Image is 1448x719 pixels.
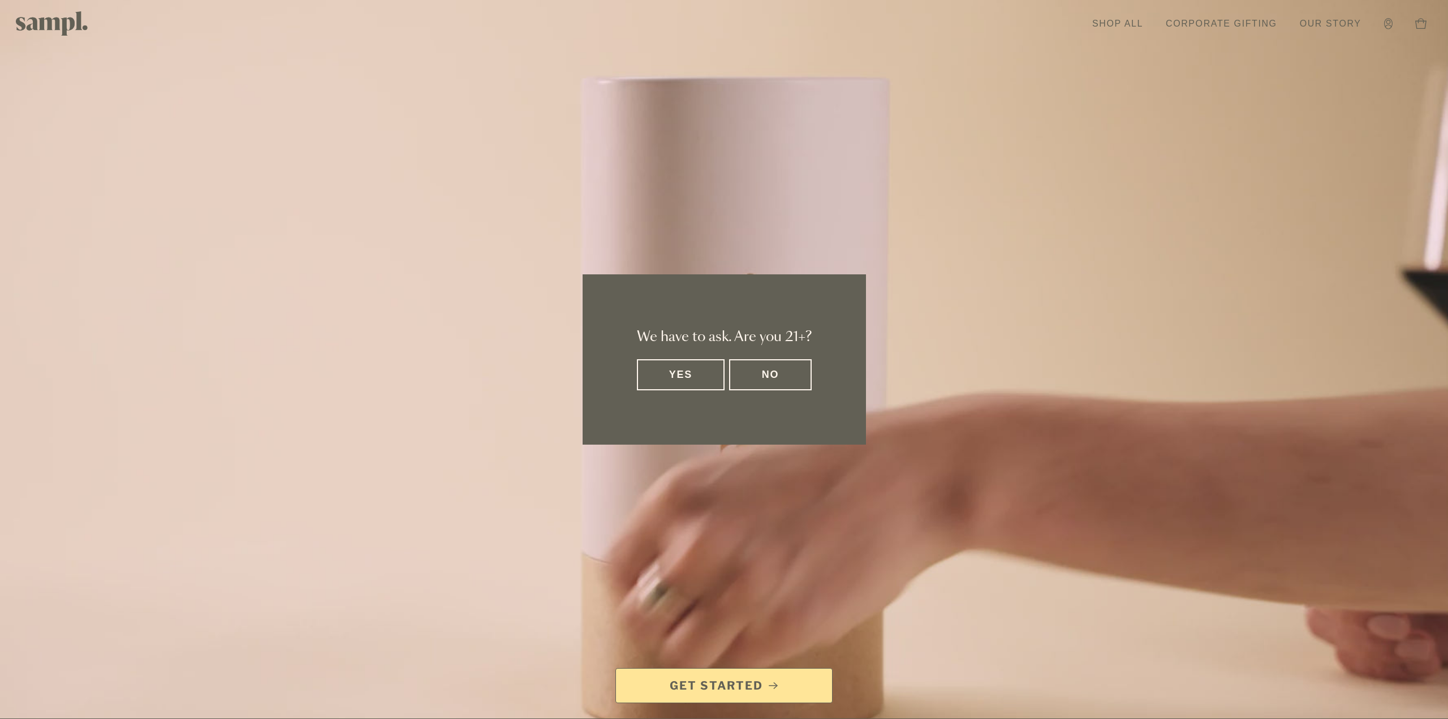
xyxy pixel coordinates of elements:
[16,11,88,36] img: Sampl logo
[1087,11,1149,36] a: Shop All
[615,668,833,703] a: Get Started
[1160,11,1283,36] a: Corporate Gifting
[670,678,763,694] span: Get Started
[1294,11,1367,36] a: Our Story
